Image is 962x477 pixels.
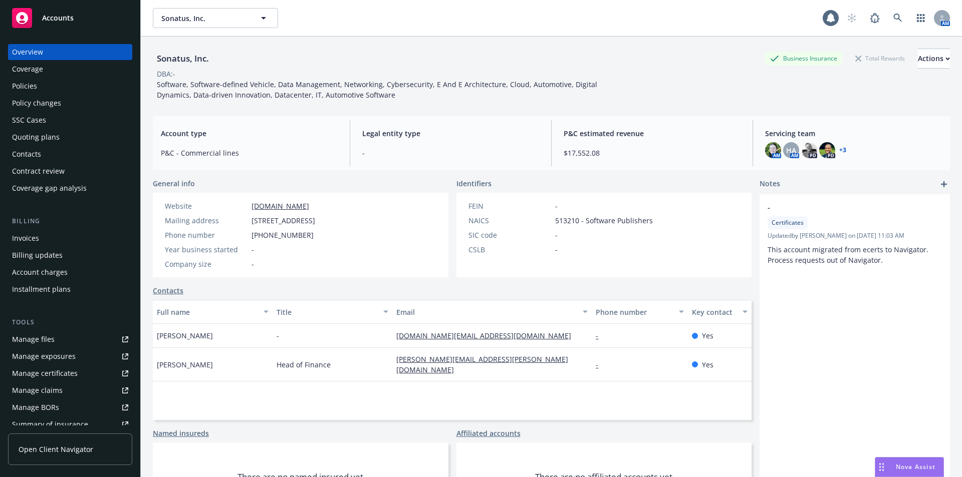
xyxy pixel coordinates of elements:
span: [PERSON_NAME] [157,359,213,370]
a: Manage claims [8,382,132,398]
span: - [362,148,539,158]
span: Sonatus, Inc. [161,13,248,24]
div: Company size [165,259,248,269]
div: Manage BORs [12,399,59,415]
div: Coverage [12,61,43,77]
a: +3 [839,147,846,153]
div: Mailing address [165,215,248,226]
div: Year business started [165,244,248,255]
span: Updated by [PERSON_NAME] on [DATE] 11:03 AM [768,231,942,240]
span: - [768,202,916,213]
a: Billing updates [8,247,132,263]
div: Manage files [12,331,55,347]
button: Actions [918,49,950,69]
div: DBA: - [157,69,175,79]
a: Manage certificates [8,365,132,381]
button: Nova Assist [875,457,944,477]
a: Installment plans [8,281,132,297]
div: Drag to move [875,457,888,476]
div: Actions [918,49,950,68]
span: [PHONE_NUMBER] [252,230,314,240]
button: Title [273,300,392,324]
span: [PERSON_NAME] [157,330,213,341]
div: Tools [8,317,132,327]
span: - [252,244,254,255]
div: -CertificatesUpdatedby [PERSON_NAME] on [DATE] 11:03 AMThis account migrated from ecerts to Navig... [760,194,950,273]
div: Quoting plans [12,129,60,145]
a: Accounts [8,4,132,32]
div: Installment plans [12,281,71,297]
div: Contract review [12,163,65,179]
span: 513210 - Software Publishers [555,215,653,226]
a: Policy changes [8,95,132,111]
div: Invoices [12,230,39,246]
img: photo [801,142,817,158]
span: - [555,230,558,240]
a: - [596,360,606,369]
div: Sonatus, Inc. [153,52,213,65]
div: Phone number [596,307,672,317]
a: Policies [8,78,132,94]
a: Coverage [8,61,132,77]
div: Billing updates [12,247,63,263]
button: Full name [153,300,273,324]
span: Identifiers [456,178,492,189]
a: Manage exposures [8,348,132,364]
span: Legal entity type [362,128,539,139]
span: HA [786,145,796,156]
div: Key contact [692,307,737,317]
div: CSLB [468,244,551,255]
div: Email [396,307,577,317]
a: Contacts [153,285,183,296]
div: Business Insurance [765,52,842,65]
div: Account charges [12,264,68,280]
button: Email [392,300,592,324]
div: Policy changes [12,95,61,111]
a: Summary of insurance [8,416,132,432]
span: Notes [760,178,780,190]
div: FEIN [468,201,551,211]
span: - [252,259,254,269]
div: Manage claims [12,382,63,398]
div: Coverage gap analysis [12,180,87,196]
a: Overview [8,44,132,60]
span: Software, Software-defined Vehicle, Data Management, Networking, Cybersecurity, E And E Architect... [157,80,599,100]
span: Certificates [772,218,804,227]
span: Servicing team [765,128,942,139]
div: Overview [12,44,43,60]
img: photo [819,142,835,158]
a: Contacts [8,146,132,162]
span: P&C estimated revenue [564,128,741,139]
span: $17,552.08 [564,148,741,158]
img: photo [765,142,781,158]
span: Head of Finance [277,359,331,370]
a: Manage files [8,331,132,347]
a: Search [888,8,908,28]
a: Named insureds [153,428,209,438]
a: [DOMAIN_NAME] [252,201,309,211]
a: Invoices [8,230,132,246]
div: Contacts [12,146,41,162]
span: - [277,330,279,341]
span: - [555,201,558,211]
a: Coverage gap analysis [8,180,132,196]
div: Phone number [165,230,248,240]
div: SIC code [468,230,551,240]
a: Report a Bug [865,8,885,28]
span: General info [153,178,195,189]
a: [DOMAIN_NAME][EMAIL_ADDRESS][DOMAIN_NAME] [396,331,579,340]
span: - [555,244,558,255]
a: SSC Cases [8,112,132,128]
div: Manage exposures [12,348,76,364]
div: Title [277,307,377,317]
div: Website [165,201,248,211]
a: Manage BORs [8,399,132,415]
div: Billing [8,216,132,226]
div: SSC Cases [12,112,46,128]
a: Affiliated accounts [456,428,521,438]
button: Phone number [592,300,687,324]
button: Sonatus, Inc. [153,8,278,28]
a: Account charges [8,264,132,280]
span: Yes [702,359,713,370]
